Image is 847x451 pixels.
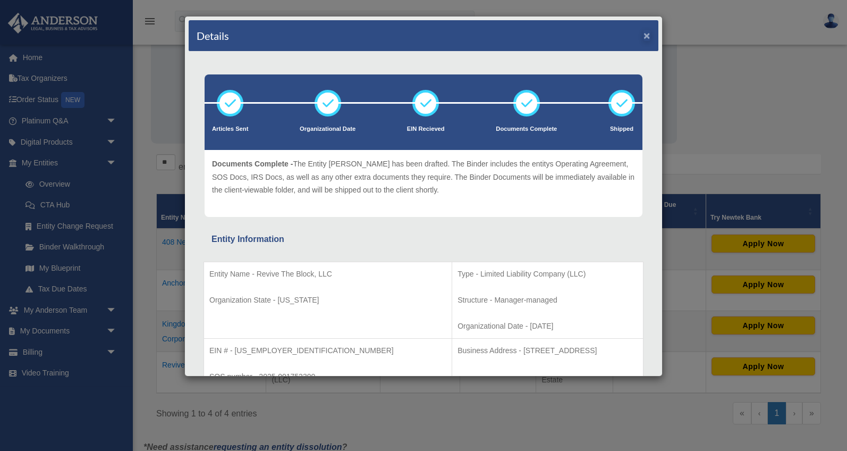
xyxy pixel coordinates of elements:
p: SOS number - 2025-001752300 [209,370,446,383]
p: Articles Sent [212,124,248,135]
h4: Details [197,28,229,43]
p: Entity Name - Revive The Block, LLC [209,268,446,281]
p: Organizational Date - [DATE] [458,320,638,333]
p: Structure - Manager-managed [458,294,638,307]
p: The Entity [PERSON_NAME] has been drafted. The Binder includes the entitys Operating Agreement, S... [212,157,635,197]
button: × [643,30,650,41]
p: Type - Limited Liability Company (LLC) [458,268,638,281]
p: Business Address - [STREET_ADDRESS] [458,344,638,357]
p: Documents Complete [496,124,557,135]
p: EIN Recieved [407,124,445,135]
p: EIN # - [US_EMPLOYER_IDENTIFICATION_NUMBER] [209,344,446,357]
p: Organizational Date [300,124,355,135]
p: Organization State - [US_STATE] [209,294,446,307]
span: Documents Complete - [212,160,293,168]
p: Shipped [608,124,635,135]
div: Entity Information [211,232,636,247]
